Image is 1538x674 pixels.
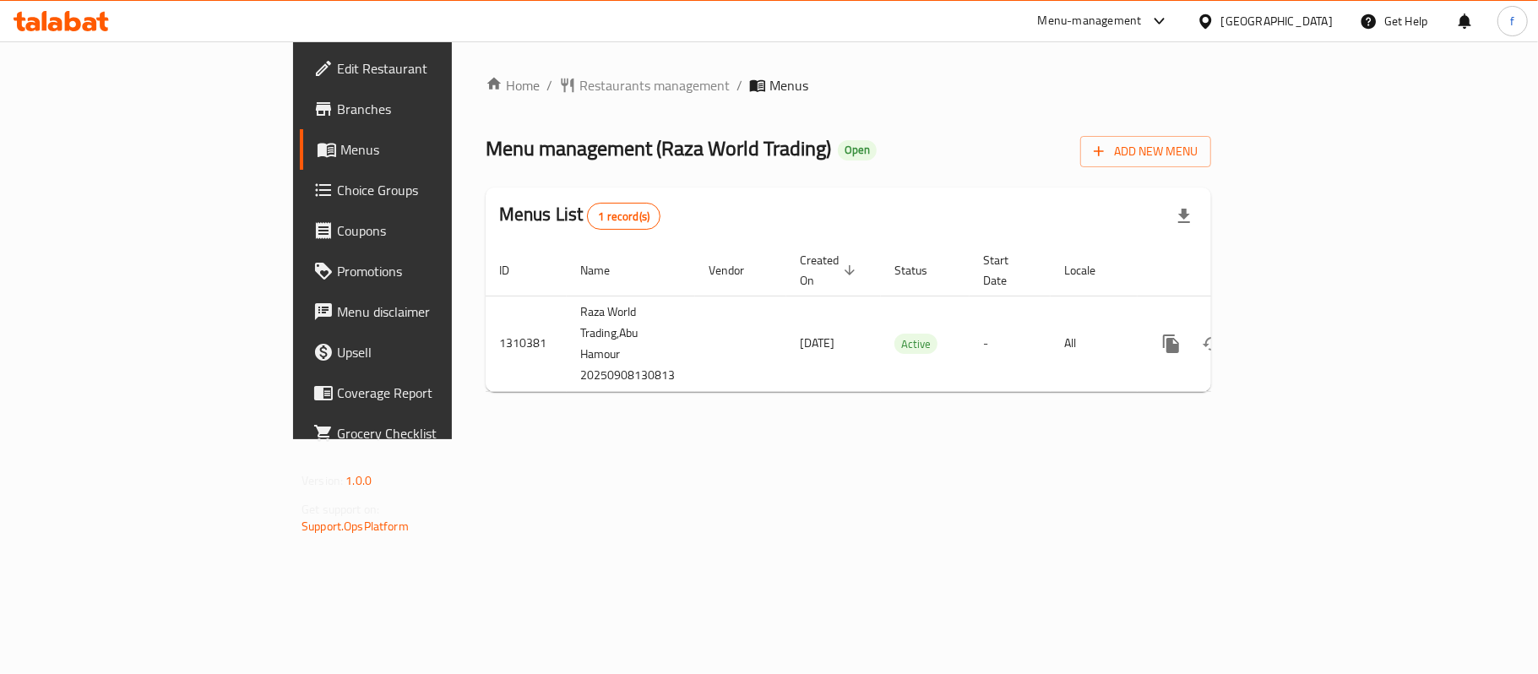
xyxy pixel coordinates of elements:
[499,202,660,230] h2: Menus List
[300,251,550,291] a: Promotions
[1094,141,1198,162] span: Add New Menu
[769,75,808,95] span: Menus
[580,260,632,280] span: Name
[300,210,550,251] a: Coupons
[300,129,550,170] a: Menus
[838,143,877,157] span: Open
[894,334,937,354] span: Active
[559,75,730,95] a: Restaurants management
[567,296,695,391] td: Raza World Trading,Abu Hamour 20250908130813
[486,75,1211,95] nav: breadcrumb
[894,260,949,280] span: Status
[337,220,536,241] span: Coupons
[983,250,1030,291] span: Start Date
[1221,12,1333,30] div: [GEOGRAPHIC_DATA]
[1164,196,1204,236] div: Export file
[970,296,1051,391] td: -
[709,260,766,280] span: Vendor
[1510,12,1514,30] span: f
[337,58,536,79] span: Edit Restaurant
[302,498,379,520] span: Get support on:
[337,302,536,322] span: Menu disclaimer
[300,413,550,454] a: Grocery Checklist
[300,372,550,413] a: Coverage Report
[337,180,536,200] span: Choice Groups
[1051,296,1138,391] td: All
[300,48,550,89] a: Edit Restaurant
[579,75,730,95] span: Restaurants management
[1064,260,1117,280] span: Locale
[588,209,660,225] span: 1 record(s)
[499,260,531,280] span: ID
[340,139,536,160] span: Menus
[302,515,409,537] a: Support.OpsPlatform
[345,470,372,492] span: 1.0.0
[486,245,1327,392] table: enhanced table
[1192,323,1232,364] button: Change Status
[800,250,861,291] span: Created On
[337,342,536,362] span: Upsell
[1151,323,1192,364] button: more
[1038,11,1142,31] div: Menu-management
[300,332,550,372] a: Upsell
[337,261,536,281] span: Promotions
[300,170,550,210] a: Choice Groups
[800,332,834,354] span: [DATE]
[838,140,877,160] div: Open
[337,99,536,119] span: Branches
[300,291,550,332] a: Menu disclaimer
[486,129,831,167] span: Menu management ( Raza World Trading )
[302,470,343,492] span: Version:
[1138,245,1327,296] th: Actions
[736,75,742,95] li: /
[337,423,536,443] span: Grocery Checklist
[337,383,536,403] span: Coverage Report
[300,89,550,129] a: Branches
[1080,136,1211,167] button: Add New Menu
